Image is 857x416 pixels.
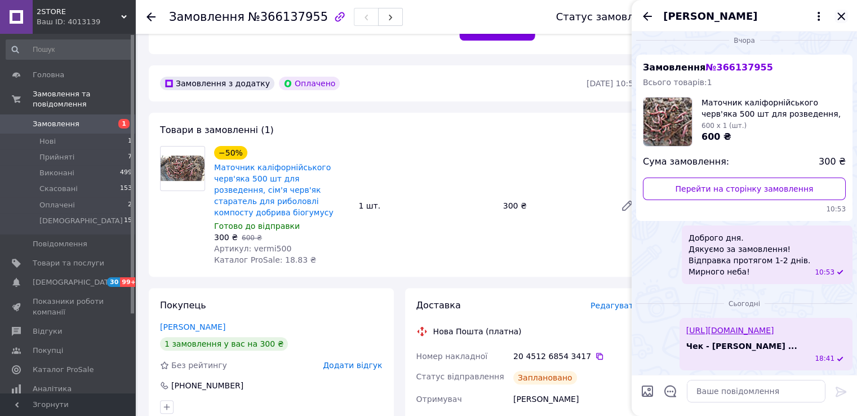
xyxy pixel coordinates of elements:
a: Перейти на сторінку замовлення [643,178,846,200]
span: 600 x 1 (шт.) [701,122,747,130]
div: Оплачено [279,77,340,90]
button: Закрити [834,10,848,23]
div: Заплановано [513,371,577,384]
a: Редагувати [616,194,638,217]
span: Нові [39,136,56,147]
span: Оплачені [39,200,75,210]
div: 11.10.2025 [636,34,852,46]
span: [PERSON_NAME] [663,9,757,24]
span: Показники роботи компанії [33,296,104,317]
div: Замовлення з додатку [160,77,274,90]
div: 20 4512 6854 3417 [513,351,638,362]
span: Статус відправлення [416,372,504,381]
span: Аналітика [33,384,72,394]
span: Каталог ProSale [33,365,94,375]
span: 99+ [120,277,139,287]
div: Ваш ID: 4013139 [37,17,135,27]
span: Замовлення [33,119,79,129]
span: Редагувати [590,301,638,310]
img: 6309202573_w100_h100_matochnik-kalifornijskogo-chervya.jpg [643,98,692,146]
span: Доброго дня. Дякуємо за замовлення! Відправка протягом 1-2 днів. Мирного неба! [689,232,810,277]
img: Маточник каліфорнійського черв'яка 500 шт для розведення, сім'я черв'як старатель для риболовлі к... [161,156,205,180]
span: Замовлення та повідомлення [33,89,135,109]
div: [PHONE_NUMBER] [170,380,245,391]
span: Вчора [729,36,760,46]
div: Нова Пошта (платна) [430,326,525,337]
span: Замовлення [643,62,773,73]
span: Сума замовлення: [643,156,729,169]
input: Пошук [6,39,133,60]
span: Покупці [33,346,63,356]
span: Всього товарів: 1 [643,78,712,87]
span: Артикул: vermi500 [214,244,291,253]
div: [PERSON_NAME] [511,389,641,409]
span: Чек - [PERSON_NAME] ... [686,340,797,352]
span: 30 [107,277,120,287]
span: Товари та послуги [33,258,104,268]
time: [DATE] 10:50 [587,79,638,88]
span: 10:53 11.10.2025 [815,268,834,277]
span: Маточник каліфорнійського черв'яка 500 шт для розведення, сім'я черв'як старатель для риболовлі к... [701,97,846,120]
span: 600 ₴ [242,234,262,242]
a: Маточник каліфорнійського черв'яка 500 шт для розведення, сім'я черв'як старатель для риболовлі к... [214,163,334,217]
span: 10:53 11.10.2025 [643,205,846,214]
span: 18:41 12.10.2025 [815,354,834,364]
div: 1 шт. [354,198,498,214]
span: Прийняті [39,152,74,162]
div: 1 замовлення у вас на 300 ₴ [160,337,288,351]
span: 1 [118,119,130,129]
span: №366137955 [248,10,328,24]
span: Замовлення [169,10,245,24]
span: 7 [128,152,132,162]
span: Готово до відправки [214,222,300,231]
span: № 366137955 [705,62,772,73]
span: Номер накладної [416,352,488,361]
span: 499 [120,168,132,178]
a: [PERSON_NAME] [160,322,225,331]
span: 15 [124,216,132,226]
span: Повідомлення [33,239,87,249]
button: [PERSON_NAME] [663,9,825,24]
button: Відкрити шаблони відповідей [663,384,678,399]
div: Статус замовлення [556,11,660,23]
span: Головна [33,70,64,80]
span: Покупець [160,300,206,311]
span: 153 [120,184,132,194]
div: 300 ₴ [499,198,611,214]
span: Відгуки [33,326,62,337]
span: 2STORE [37,7,121,17]
span: 1 [128,136,132,147]
span: [DEMOGRAPHIC_DATA] [39,216,123,226]
div: 12.10.2025 [636,298,852,309]
span: Без рейтингу [171,361,227,370]
span: 600 ₴ [701,131,731,142]
span: 2 [128,200,132,210]
span: Сьогодні [724,299,765,309]
button: Назад [641,10,654,23]
span: Отримувач [416,395,462,404]
div: Повернутися назад [146,11,156,23]
span: Додати відгук [323,361,382,370]
span: 300 ₴ [214,233,238,242]
span: Доставка [416,300,461,311]
span: Скасовані [39,184,78,194]
span: Товари в замовленні (1) [160,125,274,135]
a: [URL][DOMAIN_NAME] [686,326,774,335]
span: [DEMOGRAPHIC_DATA] [33,277,116,287]
span: Каталог ProSale: 18.83 ₴ [214,255,316,264]
div: −50% [214,146,247,160]
span: Виконані [39,168,74,178]
span: 300 ₴ [819,156,846,169]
